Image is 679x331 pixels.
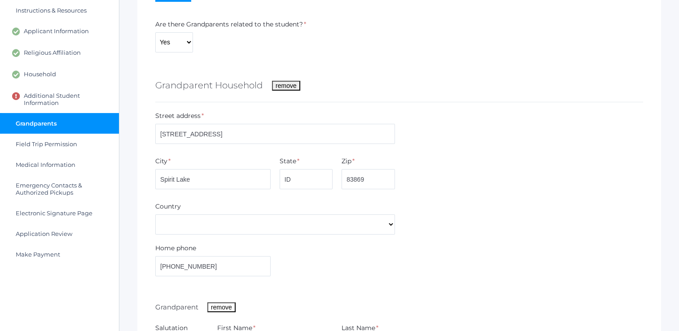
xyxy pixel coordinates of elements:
[16,251,60,258] span: Make Payment
[24,27,89,35] span: Applicant Information
[16,161,75,168] span: Medical Information
[155,303,198,311] h6: Grandparent
[24,49,81,57] span: Religious Affiliation
[16,209,92,217] span: Electronic Signature Page
[155,20,303,29] label: Are there Grandparents related to the student?
[272,81,300,91] button: remove
[155,244,196,253] label: Home phone
[16,230,72,237] span: Application Review
[155,78,263,93] h5: Grandparent Household
[16,120,57,127] span: Grandparents
[16,182,110,196] span: Emergency Contacts & Authorized Pickups
[24,92,110,106] span: Additional Student Information
[24,70,56,78] span: Household
[155,202,181,211] label: Country
[342,157,351,166] label: Zip
[16,7,87,14] span: Instructions & Resources
[155,111,201,121] label: Street address
[155,157,167,166] label: City
[207,302,236,312] button: remove
[16,140,77,148] span: Field Trip Permission
[280,157,296,166] label: State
